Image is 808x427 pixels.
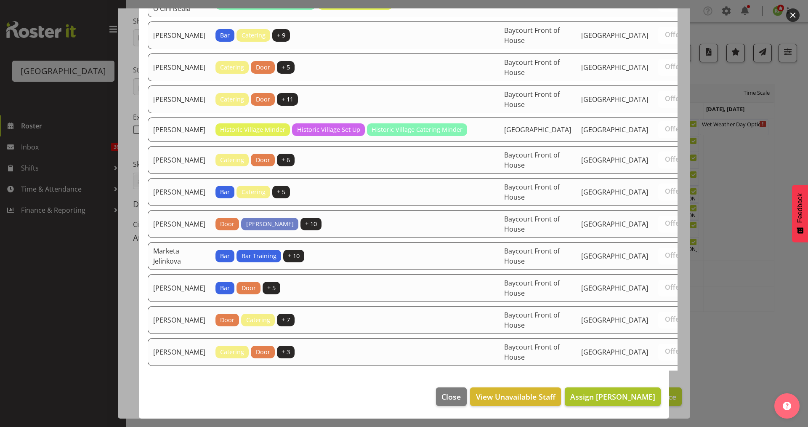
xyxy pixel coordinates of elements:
span: Offer [665,283,682,291]
td: [PERSON_NAME] [148,178,210,206]
td: Marketa Jelinkova [148,242,210,270]
span: + 5 [277,187,285,197]
span: Catering [246,315,270,325]
span: Offer [665,251,682,259]
td: [PERSON_NAME] [148,210,210,238]
span: Bar [220,31,230,40]
span: Historic Village Set Up [297,125,360,134]
span: Door [242,283,256,293]
span: + 6 [282,155,290,165]
span: [GEOGRAPHIC_DATA] [581,219,648,229]
span: Door [256,347,270,357]
span: [GEOGRAPHIC_DATA] [504,125,571,134]
td: [PERSON_NAME] [148,274,210,302]
span: Baycourt Front of House [504,90,560,109]
span: Baycourt Front of House [504,26,560,45]
span: Offer [665,219,682,227]
span: Door [256,155,270,165]
span: Feedback [796,193,804,223]
span: [GEOGRAPHIC_DATA] [581,251,648,261]
span: [GEOGRAPHIC_DATA] [581,63,648,72]
button: View Unavailable Staff [470,387,561,406]
span: [GEOGRAPHIC_DATA] [581,125,648,134]
span: [GEOGRAPHIC_DATA] [581,315,648,325]
span: + 11 [282,95,293,104]
img: help-xxl-2.png [783,402,791,410]
span: Bar [220,251,230,261]
span: Bar Training [242,251,276,261]
span: Offer [665,125,682,133]
span: Catering [220,347,244,357]
span: [PERSON_NAME] [246,219,294,229]
span: [GEOGRAPHIC_DATA] [581,31,648,40]
span: Catering [242,31,266,40]
span: Historic Village Catering Minder [372,125,462,134]
button: Close [436,387,466,406]
button: Feedback - Show survey [792,185,808,242]
span: Bar [220,283,230,293]
span: Bar [220,187,230,197]
span: Door [256,95,270,104]
span: [GEOGRAPHIC_DATA] [581,187,648,197]
td: [PERSON_NAME] [148,338,210,366]
span: Catering [220,95,244,104]
span: + 10 [305,219,317,229]
span: Offer [665,62,682,71]
span: [GEOGRAPHIC_DATA] [581,95,648,104]
td: [PERSON_NAME] [148,85,210,113]
span: [GEOGRAPHIC_DATA] [581,155,648,165]
span: [GEOGRAPHIC_DATA] [581,347,648,357]
span: Close [441,391,461,402]
td: [PERSON_NAME] [148,146,210,174]
span: Door [256,63,270,72]
span: Offer [665,155,682,163]
span: + 3 [282,347,290,357]
span: [GEOGRAPHIC_DATA] [581,283,648,293]
span: + 7 [282,315,290,325]
span: Offer [665,347,682,355]
span: Catering [220,63,244,72]
span: Door [220,315,234,325]
td: [PERSON_NAME] [148,306,210,334]
span: Offer [665,187,682,195]
td: [PERSON_NAME] [148,53,210,81]
span: Baycourt Front of House [504,214,560,234]
td: [PERSON_NAME] [148,21,210,49]
span: Baycourt Front of House [504,342,560,362]
span: Baycourt Front of House [504,246,560,266]
td: [PERSON_NAME] [148,117,210,142]
span: Baycourt Front of House [504,150,560,170]
span: Catering [242,187,266,197]
span: Baycourt Front of House [504,278,560,298]
span: + 9 [277,31,285,40]
span: Baycourt Front of House [504,310,560,330]
span: Baycourt Front of House [504,58,560,77]
span: Offer [665,94,682,103]
span: Baycourt Front of House [504,182,560,202]
span: Historic Village Minder [220,125,285,134]
span: + 5 [267,283,276,293]
span: + 10 [288,251,300,261]
button: Assign [PERSON_NAME] [565,387,661,406]
span: Door [220,219,234,229]
span: Offer [665,315,682,323]
span: + 5 [282,63,290,72]
span: View Unavailable Staff [476,391,555,402]
span: Offer [665,30,682,39]
span: Catering [220,155,244,165]
span: Assign [PERSON_NAME] [570,392,655,402]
